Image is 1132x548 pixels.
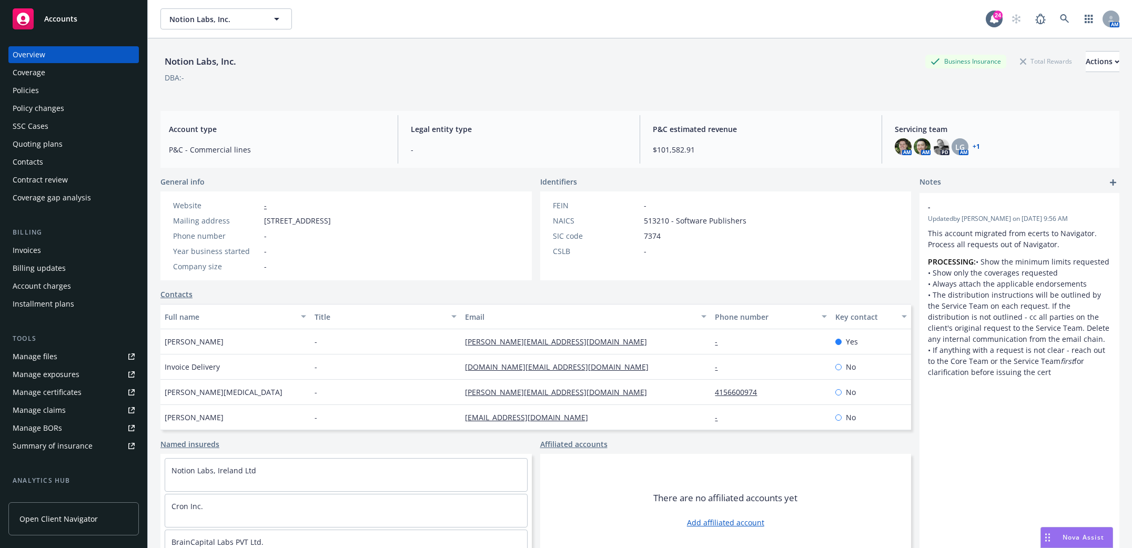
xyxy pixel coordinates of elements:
[13,100,64,117] div: Policy changes
[13,384,82,401] div: Manage certificates
[1006,8,1027,29] a: Start snowing
[1063,533,1104,542] span: Nova Assist
[8,64,139,81] a: Coverage
[411,144,627,155] span: -
[644,215,746,226] span: 513210 - Software Publishers
[8,260,139,277] a: Billing updates
[8,384,139,401] a: Manage certificates
[1060,356,1074,366] em: first
[315,412,317,423] span: -
[8,278,139,295] a: Account charges
[160,176,205,187] span: General info
[973,144,980,150] a: +1
[644,200,646,211] span: -
[169,144,385,155] span: P&C - Commercial lines
[13,402,66,419] div: Manage claims
[13,46,45,63] div: Overview
[8,171,139,188] a: Contract review
[13,296,74,312] div: Installment plans
[160,439,219,450] a: Named insureds
[160,304,310,329] button: Full name
[465,387,655,397] a: [PERSON_NAME][EMAIL_ADDRESS][DOMAIN_NAME]
[8,227,139,238] div: Billing
[310,304,460,329] button: Title
[644,246,646,257] span: -
[13,420,62,437] div: Manage BORs
[846,361,856,372] span: No
[846,412,856,423] span: No
[715,337,726,347] a: -
[831,304,911,329] button: Key contact
[165,387,282,398] span: [PERSON_NAME][MEDICAL_DATA]
[1030,8,1051,29] a: Report a Bug
[919,193,1119,386] div: -Updatedby [PERSON_NAME] on [DATE] 9:56 AMThis account migrated from ecerts to Navigator. Process...
[553,230,640,241] div: SIC code
[13,348,57,365] div: Manage files
[8,475,139,486] div: Analytics hub
[1078,8,1099,29] a: Switch app
[171,537,264,547] a: BrainCapital Labs PVT Ltd.
[465,412,597,422] a: [EMAIL_ADDRESS][DOMAIN_NAME]
[8,366,139,383] a: Manage exposures
[8,189,139,206] a: Coverage gap analysis
[13,136,63,153] div: Quoting plans
[13,260,66,277] div: Billing updates
[715,362,726,372] a: -
[13,171,68,188] div: Contract review
[8,100,139,117] a: Policy changes
[715,412,726,422] a: -
[933,138,949,155] img: photo
[165,336,224,347] span: [PERSON_NAME]
[1041,527,1054,547] div: Drag to move
[465,311,695,322] div: Email
[1084,201,1096,214] a: edit
[993,11,1003,20] div: 24
[13,189,91,206] div: Coverage gap analysis
[928,201,1084,212] span: -
[13,154,43,170] div: Contacts
[44,15,77,23] span: Accounts
[315,387,317,398] span: -
[846,336,858,347] span: Yes
[540,176,577,187] span: Identifiers
[8,490,139,507] a: Loss summary generator
[264,215,331,226] span: [STREET_ADDRESS]
[553,200,640,211] div: FEIN
[914,138,931,155] img: photo
[1107,176,1119,189] a: add
[1040,527,1113,548] button: Nova Assist
[8,242,139,259] a: Invoices
[835,311,895,322] div: Key contact
[653,124,869,135] span: P&C estimated revenue
[165,412,224,423] span: [PERSON_NAME]
[13,490,100,507] div: Loss summary generator
[461,304,711,329] button: Email
[1054,8,1075,29] a: Search
[411,124,627,135] span: Legal entity type
[928,214,1111,224] span: Updated by [PERSON_NAME] on [DATE] 9:56 AM
[465,337,655,347] a: [PERSON_NAME][EMAIL_ADDRESS][DOMAIN_NAME]
[540,439,608,450] a: Affiliated accounts
[315,361,317,372] span: -
[264,200,267,210] a: -
[264,230,267,241] span: -
[8,154,139,170] a: Contacts
[644,230,661,241] span: 7374
[687,517,764,528] a: Add affiliated account
[553,246,640,257] div: CSLB
[653,492,797,504] span: There are no affiliated accounts yet
[8,296,139,312] a: Installment plans
[8,82,139,99] a: Policies
[171,465,256,475] a: Notion Labs, Ireland Ltd
[165,361,220,372] span: Invoice Delivery
[895,138,912,155] img: photo
[13,278,71,295] div: Account charges
[955,141,965,153] span: LG
[173,261,260,272] div: Company size
[160,55,240,68] div: Notion Labs, Inc.
[160,289,193,300] a: Contacts
[13,82,39,99] div: Policies
[173,215,260,226] div: Mailing address
[8,4,139,34] a: Accounts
